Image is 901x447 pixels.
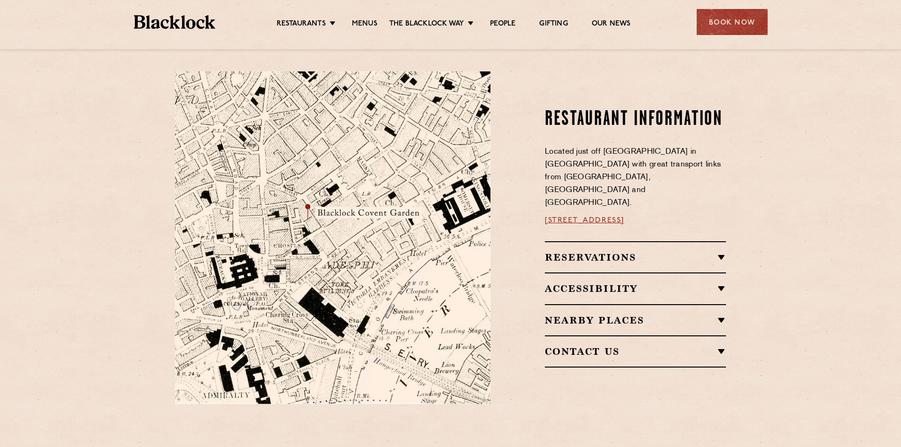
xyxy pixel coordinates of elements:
h2: Accessibility [545,283,726,294]
span: Located just off [GEOGRAPHIC_DATA] in [GEOGRAPHIC_DATA] with great transport links from [GEOGRAPH... [545,148,721,207]
img: svg%3E [389,316,521,404]
a: Restaurants [277,19,326,30]
a: Menus [352,19,377,30]
h2: Nearby Places [545,315,726,326]
a: Gifting [539,19,568,30]
a: People [490,19,516,30]
div: Book Now [697,9,768,35]
h2: Restaurant information [545,108,726,131]
a: Our News [592,19,631,30]
a: The Blacklock Way [389,19,464,30]
h2: Reservations [545,252,726,263]
a: [STREET_ADDRESS] [545,217,624,224]
h2: Contact Us [545,346,726,357]
img: BL_Textured_Logo-footer-cropped.svg [134,15,216,29]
